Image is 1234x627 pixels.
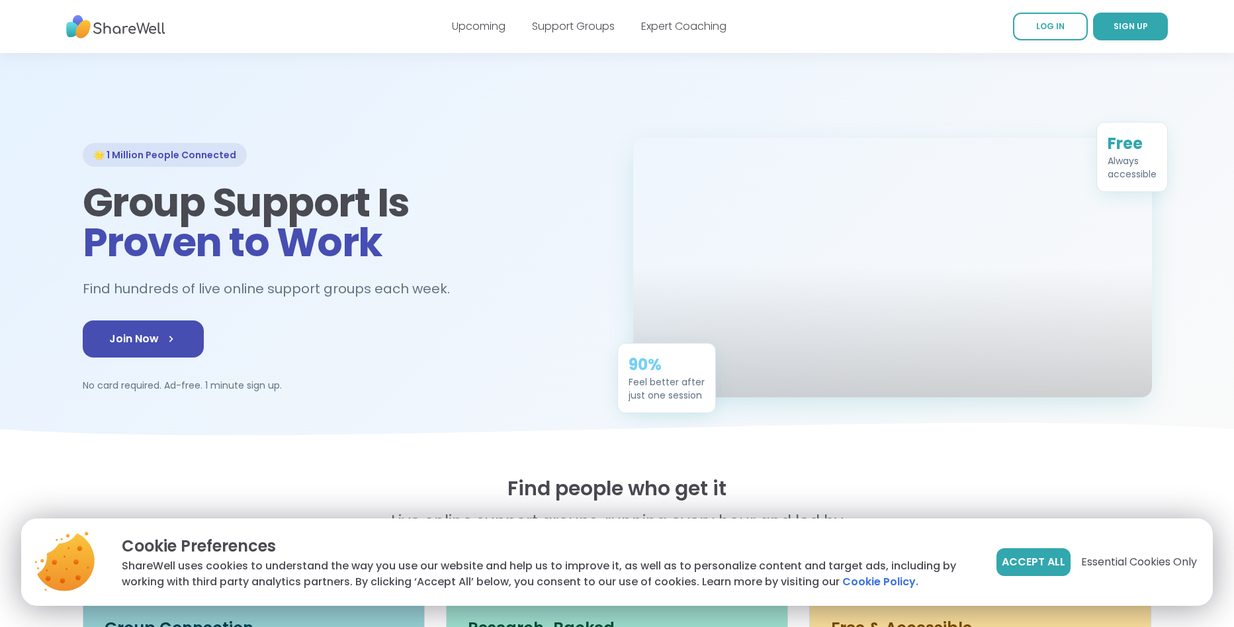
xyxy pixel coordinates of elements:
[1036,21,1065,32] span: LOG IN
[66,9,165,45] img: ShareWell Nav Logo
[83,379,601,392] p: No card required. Ad-free. 1 minute sign up.
[1108,133,1157,154] div: Free
[83,278,464,300] h2: Find hundreds of live online support groups each week.
[629,354,705,375] div: 90%
[83,215,382,270] span: Proven to Work
[996,548,1071,576] button: Accept All
[1093,13,1168,40] a: SIGN UP
[452,19,506,34] a: Upcoming
[532,19,615,34] a: Support Groups
[109,331,177,347] span: Join Now
[1081,554,1197,570] span: Essential Cookies Only
[1002,554,1065,570] span: Accept All
[629,375,705,402] div: Feel better after just one session
[1013,13,1088,40] a: LOG IN
[83,320,204,358] a: Join Now
[122,534,975,558] p: Cookie Preferences
[1114,21,1148,32] span: SIGN UP
[83,183,601,262] h1: Group Support Is
[122,558,975,590] p: ShareWell uses cookies to understand the way you use our website and help us to improve it, as we...
[83,143,247,167] div: 🌟 1 Million People Connected
[1108,154,1157,181] div: Always accessible
[641,19,727,34] a: Expert Coaching
[842,574,918,590] a: Cookie Policy.
[83,477,1152,501] h2: Find people who get it
[363,511,871,554] p: Live online support groups, running every hour and led by real people.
